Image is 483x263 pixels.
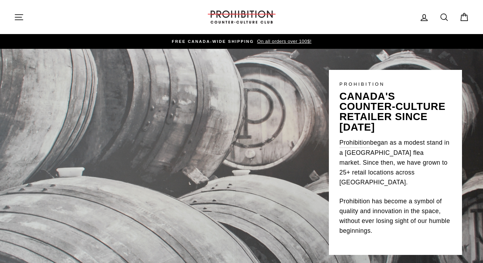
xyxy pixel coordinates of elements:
p: began as a modest stand in a [GEOGRAPHIC_DATA] flea market. Since then, we have grown to 25+ reta... [339,138,451,188]
span: FREE CANADA-WIDE SHIPPING [172,39,254,44]
span: On all orders over 100$! [255,39,311,44]
a: Prohibition [339,138,370,148]
p: canada's counter-culture retailer since [DATE] [339,91,451,132]
p: PROHIBITION [339,80,451,88]
a: FREE CANADA-WIDE SHIPPING On all orders over 100$! [16,38,468,45]
p: Prohibition has become a symbol of quality and innovation in the space, without ever losing sight... [339,196,451,236]
img: PROHIBITION COUNTER-CULTURE CLUB [207,11,277,24]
